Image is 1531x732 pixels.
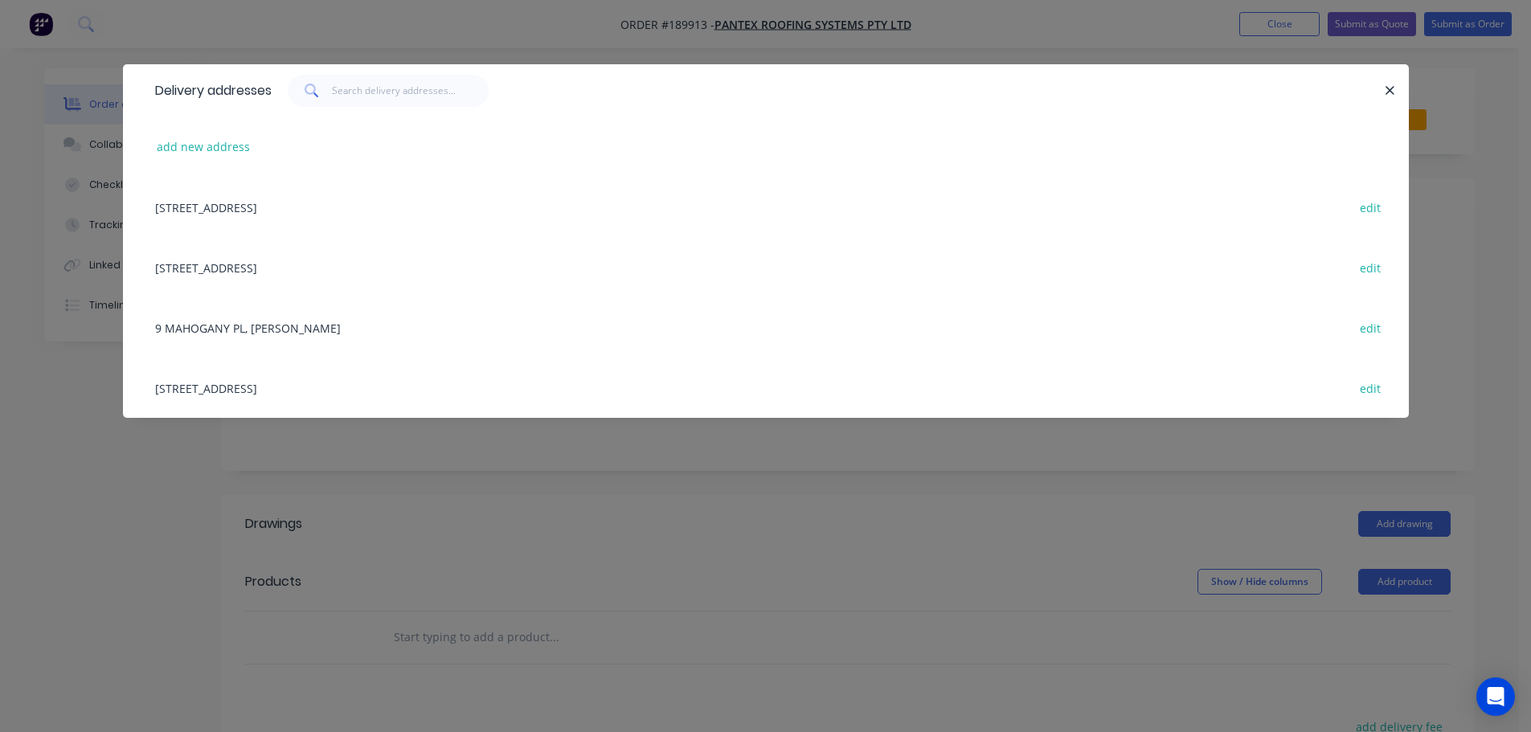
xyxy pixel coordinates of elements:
button: edit [1352,256,1390,278]
div: [STREET_ADDRESS] [147,177,1385,237]
input: Search delivery addresses... [332,75,489,107]
button: edit [1352,317,1390,338]
button: edit [1352,196,1390,218]
div: [STREET_ADDRESS] [147,358,1385,418]
button: add new address [149,136,259,157]
div: [STREET_ADDRESS] [147,237,1385,297]
div: Open Intercom Messenger [1476,677,1515,716]
div: Delivery addresses [147,65,272,117]
button: edit [1352,377,1390,399]
div: 9 MAHOGANY PL, [PERSON_NAME] [147,297,1385,358]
